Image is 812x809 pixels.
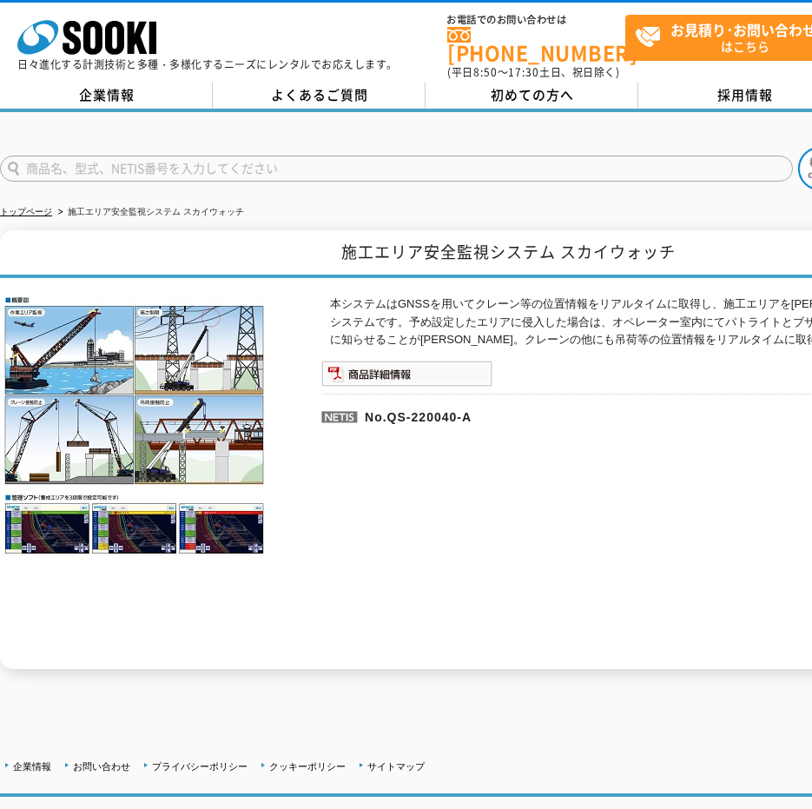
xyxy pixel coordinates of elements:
span: (平日 ～ 土日、祝日除く) [447,64,619,80]
a: 商品詳細情報システム [321,370,492,383]
img: 商品詳細情報システム [321,361,492,387]
li: 施工エリア安全監視システム スカイウォッチ [55,203,244,222]
span: 初めての方へ [491,85,574,104]
a: よくあるご質問 [213,83,426,109]
span: お電話でのお問い合わせは [447,15,625,25]
p: 日々進化する計測技術と多種・多様化するニーズにレンタルでお応えします。 [17,59,398,70]
span: 17:30 [508,64,539,80]
a: クッキーポリシー [269,761,346,772]
a: プライバシーポリシー [152,761,248,772]
a: 企業情報 [13,761,51,772]
a: [PHONE_NUMBER] [447,27,625,63]
a: サイトマップ [367,761,425,772]
span: 8:50 [473,64,498,80]
a: お問い合わせ [73,761,130,772]
p: No.QS-220040-A [321,394,733,435]
a: 初めての方へ [426,83,638,109]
